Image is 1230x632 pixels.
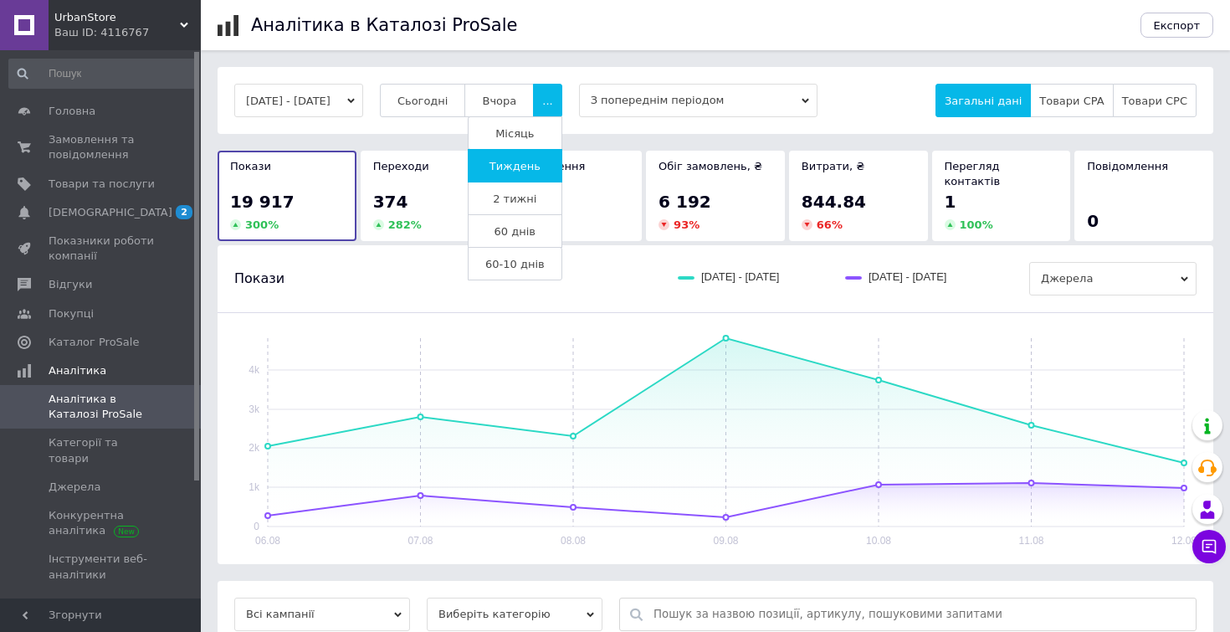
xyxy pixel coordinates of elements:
[427,598,602,631] span: Виберіть категорію
[495,127,534,140] span: Місяць
[49,552,155,582] span: Інструменти веб-аналітики
[935,84,1031,117] button: Загальні дані
[249,442,260,454] text: 2k
[49,480,100,495] span: Джерела
[659,192,711,212] span: 6 192
[388,218,422,231] span: 282 %
[49,132,155,162] span: Замовлення та повідомлення
[49,335,139,350] span: Каталог ProSale
[234,84,363,117] button: [DATE] - [DATE]
[653,599,1187,630] input: Пошук за назвою позиції, артикулу, пошуковими запитами
[489,160,541,172] span: Тиждень
[254,521,259,532] text: 0
[468,116,562,150] button: Місяць
[8,59,197,89] input: Пошук
[49,205,172,220] span: [DEMOGRAPHIC_DATA]
[49,363,106,378] span: Аналітика
[945,192,956,212] span: 1
[1122,95,1187,107] span: Товари CPC
[561,535,586,547] text: 08.08
[49,392,155,422] span: Аналітика в Каталозі ProSale
[802,160,865,172] span: Витрати, ₴
[482,95,516,107] span: Вчора
[866,535,891,547] text: 10.08
[533,84,561,117] button: ...
[249,364,260,376] text: 4k
[960,218,993,231] span: 100 %
[579,84,817,117] span: З попереднім періодом
[802,192,866,212] span: 844.84
[1030,84,1113,117] button: Товари CPA
[468,149,562,182] button: Тиждень
[49,508,155,538] span: Конкурентна аналітика
[49,596,155,626] span: Управління сайтом
[945,95,1022,107] span: Загальні дані
[230,160,271,172] span: Покази
[713,535,738,547] text: 09.08
[468,247,562,280] button: 60-10 днів
[373,160,429,172] span: Переходи
[464,84,534,117] button: Вчора
[1192,530,1226,563] button: Чат з покупцем
[176,205,192,219] span: 2
[468,182,562,215] button: 2 тижні
[1029,262,1197,295] span: Джерела
[397,95,448,107] span: Сьогодні
[251,15,517,35] h1: Аналітика в Каталозі ProSale
[407,535,433,547] text: 07.08
[468,214,562,248] button: 60 днів
[234,270,284,288] span: Покази
[249,481,260,493] text: 1k
[1039,95,1104,107] span: Товари CPA
[373,192,408,212] span: 374
[945,160,1001,188] span: Перегляд контактів
[493,193,536,205] span: 2 тижні
[234,598,410,631] span: Всі кампанії
[1140,13,1214,38] button: Експорт
[249,403,260,415] text: 3k
[817,218,843,231] span: 66 %
[49,104,95,119] span: Головна
[54,10,180,25] span: UrbanStore
[49,277,92,292] span: Відгуки
[245,218,279,231] span: 300 %
[230,192,295,212] span: 19 917
[49,234,155,264] span: Показники роботи компанії
[485,258,545,270] span: 60-10 днів
[542,95,552,107] span: ...
[49,177,155,192] span: Товари та послуги
[49,306,94,321] span: Покупці
[54,25,201,40] div: Ваш ID: 4116767
[1087,160,1168,172] span: Повідомлення
[255,535,280,547] text: 06.08
[1113,84,1197,117] button: Товари CPC
[1171,535,1197,547] text: 12.08
[49,435,155,465] span: Категорії та товари
[1154,19,1201,32] span: Експорт
[495,225,536,238] span: 60 днів
[380,84,466,117] button: Сьогодні
[659,160,762,172] span: Обіг замовлень, ₴
[674,218,700,231] span: 93 %
[1087,211,1099,231] span: 0
[1018,535,1043,547] text: 11.08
